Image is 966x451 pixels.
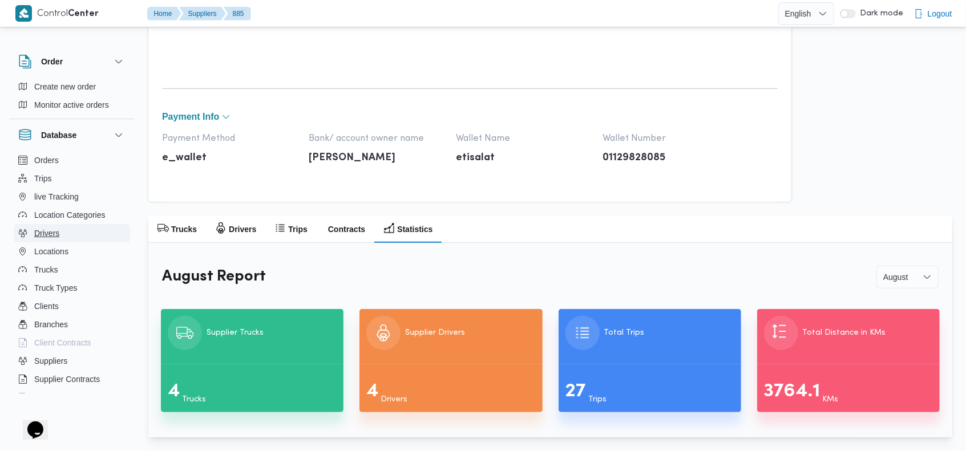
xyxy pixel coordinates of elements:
span: Trucks [182,396,206,403]
h2: Drivers [229,222,256,236]
button: Clients [14,297,130,315]
button: Home [147,7,181,21]
p: [PERSON_NAME] [309,152,444,164]
button: Location Categories [14,206,130,224]
div: Database [9,151,135,398]
span: KMs [823,396,839,403]
button: Truck Types [14,279,130,297]
button: Trucks [14,261,130,279]
iframe: chat widget [11,405,48,440]
span: Drivers [34,226,59,240]
span: Trips [589,396,607,403]
div: Total Trips [604,328,645,338]
div: payment Info [162,124,778,202]
h1: 4 [366,378,378,405]
span: Clients [34,299,59,313]
span: Create new order [34,80,96,94]
button: payment Info [162,112,778,121]
h1: 4 [168,378,180,405]
span: Truck Types [34,281,77,295]
h2: Contracts [328,222,365,236]
h2: Trucks [171,222,197,236]
span: Payment Method [162,133,297,144]
p: etisalat [456,152,591,164]
span: Locations [34,245,68,258]
h1: 3764.1 [764,378,821,405]
button: Suppliers [179,7,226,21]
span: Client Contracts [34,336,91,350]
button: Branches [14,315,130,334]
span: Bank/ account owner name [309,133,444,144]
span: Monitor active orders [34,98,109,112]
button: Supplier Contracts [14,370,130,388]
span: payment Info [162,112,219,121]
button: live Tracking [14,188,130,206]
span: Wallet Name [456,133,591,144]
img: X8yXhbKr1z7QwAAAABJRU5ErkJggg== [15,5,32,22]
span: Supplier Contracts [34,372,100,386]
button: Orders [14,151,130,169]
span: Trips [34,172,52,185]
span: Trucks [34,263,58,277]
h2: Trips [288,222,307,236]
span: Drivers [381,396,407,403]
span: live Tracking [34,190,79,204]
h3: Database [41,128,76,142]
button: Devices [14,388,130,407]
div: Order [9,78,135,119]
b: Center [68,10,99,18]
h2: Statistics [397,222,433,236]
h1: 27 [565,378,587,405]
span: Dark mode [856,9,904,18]
button: Order [18,55,126,68]
span: Suppliers [34,354,67,368]
p: 01129828085 [603,152,738,164]
p: e_wallet [162,152,297,164]
button: Locations [14,242,130,261]
button: Monitor active orders [14,96,130,114]
button: 885 [224,7,251,21]
button: Database [18,128,126,142]
button: Create new order [14,78,130,96]
span: Location Categories [34,208,106,222]
button: Logout [910,2,957,25]
span: Orders [34,153,59,167]
button: Drivers [14,224,130,242]
span: Wallet Number [603,133,738,144]
button: Client Contracts [14,334,130,352]
div: Supplier Drivers [405,328,465,338]
div: Supplier Trucks [207,328,264,338]
button: Trips [14,169,130,188]
span: Branches [34,318,68,331]
span: Logout [928,7,952,21]
span: Devices [34,391,63,404]
button: Suppliers [14,352,130,370]
div: Total Distance in KMs [803,328,886,338]
h2: August Report [162,268,266,286]
h3: Order [41,55,63,68]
